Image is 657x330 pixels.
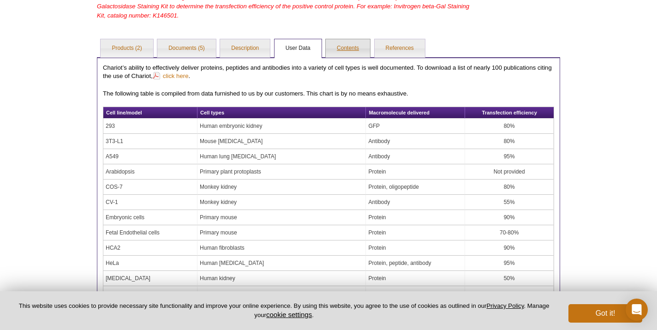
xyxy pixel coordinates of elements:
th: Cell line/model [103,107,197,119]
td: Antibody [366,149,465,164]
a: Products (2) [101,39,153,58]
div: Open Intercom Messenger [626,299,648,321]
td: Protein, oligopeptide [366,180,465,195]
td: Fetal Endothelial cells [103,225,197,240]
td: Embryonic cells [103,210,197,225]
td: HMSC [103,286,197,301]
td: Primary human [MEDICAL_DATA] [197,286,366,301]
td: Protein [366,164,465,180]
td: Peptide [366,286,465,301]
td: HCA2 [103,240,197,256]
td: 50% [465,271,554,286]
button: Got it! [568,304,642,323]
td: Primary mouse [197,210,366,225]
td: Human fibroblasts [197,240,366,256]
td: COS-7 [103,180,197,195]
p: This website uses cookies to provide necessary site functionality and improve your online experie... [15,302,553,319]
a: User Data [275,39,322,58]
td: CV-1 [103,195,197,210]
th: Cell types [197,107,366,119]
td: 70-80% [465,225,554,240]
td: 95% [465,149,554,164]
td: GFP [366,119,465,134]
td: 3T3-L1 [103,134,197,149]
td: HeLa [103,256,197,271]
a: Contents [326,39,370,58]
a: click here [153,72,189,80]
a: Documents (5) [157,39,216,58]
button: cookie settings [266,311,312,318]
a: Description [220,39,270,58]
th: Transfection efficiency [465,107,554,119]
td: Human kidney [197,271,366,286]
td: [MEDICAL_DATA] [103,271,197,286]
td: Monkey kidney [197,180,366,195]
p: The following table is compiled from data furnished to us by our customers. This chart is by no m... [103,90,554,98]
td: Antibody [366,195,465,210]
td: Primary plant protoplasts [197,164,366,180]
td: Protein [366,210,465,225]
td: 55% [465,195,554,210]
td: 95% [465,256,554,271]
td: Protein [366,225,465,240]
td: 90% [465,240,554,256]
td: Protein, peptide, antibody [366,256,465,271]
a: Privacy Policy [486,302,524,309]
p: Chariot’s ability to effectively deliver proteins, peptides and antibodies into a variety of cell... [103,64,554,80]
td: Human [MEDICAL_DATA] [197,256,366,271]
td: Arabidopsis [103,164,197,180]
td: Mouse [MEDICAL_DATA] [197,134,366,149]
td: Antibody [366,134,465,149]
td: Protein [366,240,465,256]
td: Human embryonic kidney [197,119,366,134]
td: 80% [465,180,554,195]
td: Protein [366,271,465,286]
td: 80% [465,286,554,301]
td: Not provided [465,164,554,180]
td: A549 [103,149,197,164]
td: Primary mouse [197,225,366,240]
td: 90% [465,210,554,225]
td: 80% [465,134,554,149]
th: Macromolecule delivered [366,107,465,119]
a: References [375,39,425,58]
td: Monkey kidney [197,195,366,210]
td: Human lung [MEDICAL_DATA] [197,149,366,164]
td: 80% [465,119,554,134]
td: 293 [103,119,197,134]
